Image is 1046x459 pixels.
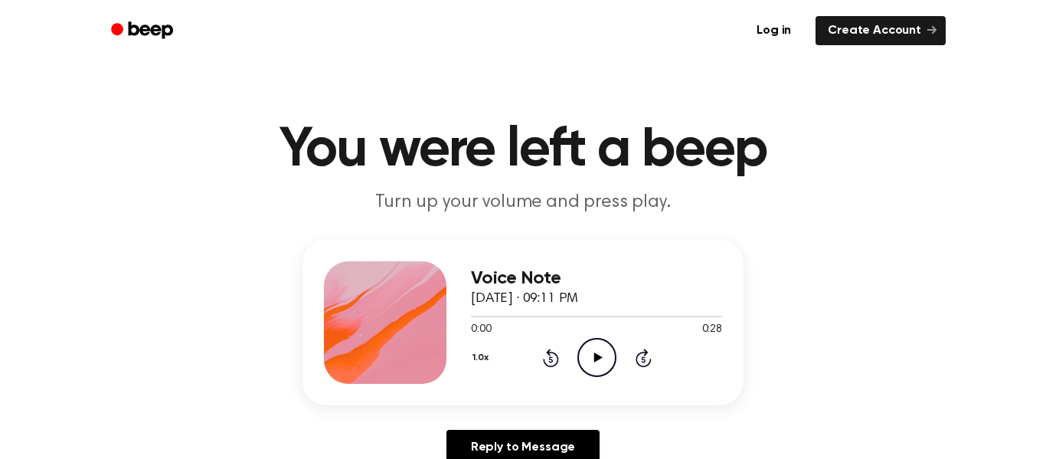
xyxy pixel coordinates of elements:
h1: You were left a beep [131,123,915,178]
span: 0:28 [702,322,722,338]
span: [DATE] · 09:11 PM [471,292,578,306]
button: 1.0x [471,345,494,371]
a: Beep [100,16,187,46]
span: 0:00 [471,322,491,338]
a: Create Account [816,16,946,45]
a: Log in [741,13,806,48]
p: Turn up your volume and press play. [229,190,817,215]
h3: Voice Note [471,268,722,289]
